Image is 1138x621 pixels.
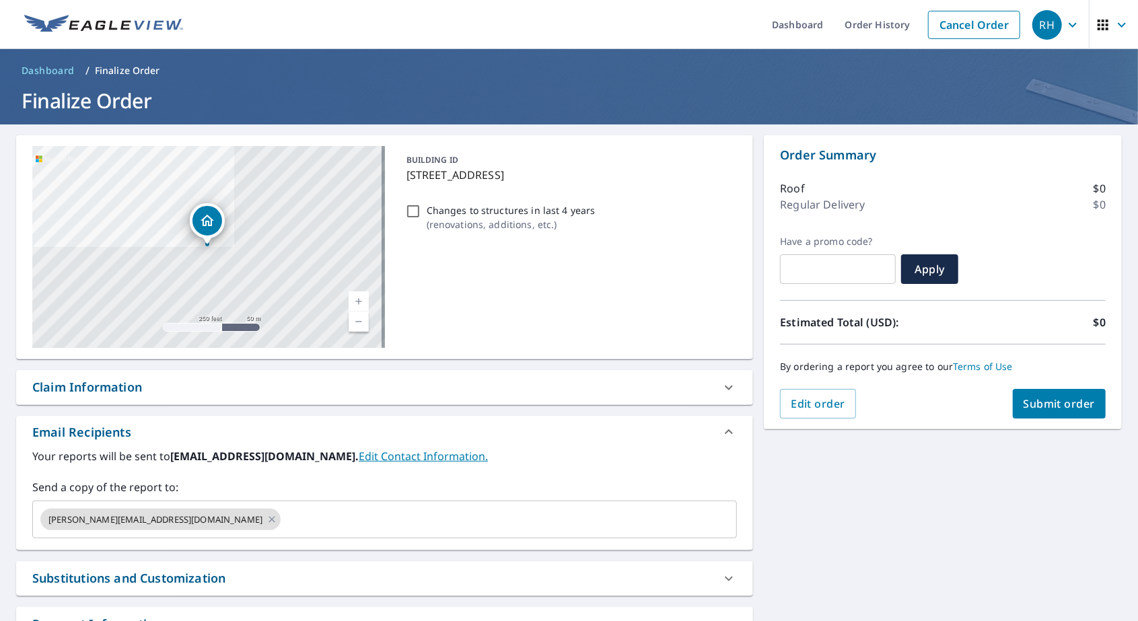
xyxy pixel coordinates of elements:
[780,196,865,213] p: Regular Delivery
[901,254,958,284] button: Apply
[349,291,369,312] a: Current Level 17, Zoom In
[780,389,856,418] button: Edit order
[1024,396,1096,411] span: Submit order
[780,361,1106,373] p: By ordering a report you agree to our
[780,235,896,248] label: Have a promo code?
[791,396,845,411] span: Edit order
[24,15,183,35] img: EV Logo
[780,314,943,330] p: Estimated Total (USD):
[32,448,737,464] label: Your reports will be sent to
[40,513,271,526] span: [PERSON_NAME][EMAIL_ADDRESS][DOMAIN_NAME]
[1013,389,1106,418] button: Submit order
[16,370,753,404] div: Claim Information
[349,312,369,332] a: Current Level 17, Zoom Out
[406,154,458,166] p: BUILDING ID
[32,569,225,587] div: Substitutions and Customization
[16,60,80,81] a: Dashboard
[40,509,281,530] div: [PERSON_NAME][EMAIL_ADDRESS][DOMAIN_NAME]
[427,203,596,217] p: Changes to structures in last 4 years
[85,63,90,79] li: /
[190,203,225,245] div: Dropped pin, building 1, Residential property, 411 S 6th St Dekalb, IL 60115
[16,561,753,595] div: Substitutions and Customization
[32,479,737,495] label: Send a copy of the report to:
[170,449,359,464] b: [EMAIL_ADDRESS][DOMAIN_NAME].
[16,416,753,448] div: Email Recipients
[406,167,732,183] p: [STREET_ADDRESS]
[1094,180,1106,196] p: $0
[780,146,1106,164] p: Order Summary
[32,378,142,396] div: Claim Information
[16,87,1122,114] h1: Finalize Order
[1094,196,1106,213] p: $0
[953,360,1013,373] a: Terms of Use
[427,217,596,231] p: ( renovations, additions, etc. )
[1032,10,1062,40] div: RH
[359,449,488,464] a: EditContactInfo
[16,60,1122,81] nav: breadcrumb
[22,64,75,77] span: Dashboard
[928,11,1020,39] a: Cancel Order
[95,64,160,77] p: Finalize Order
[780,180,805,196] p: Roof
[1094,314,1106,330] p: $0
[912,262,948,277] span: Apply
[32,423,131,441] div: Email Recipients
